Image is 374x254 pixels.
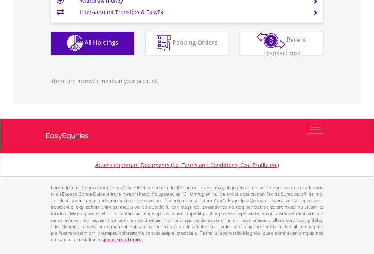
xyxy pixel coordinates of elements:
img: transactions-zar-wht.png [257,32,285,49]
span: Pending Orders [172,38,217,47]
img: holdings-wht.png [67,35,83,51]
span: Recent Transactions [263,36,307,57]
span: All Holdings [85,38,118,47]
a: please read more: [104,236,143,243]
td: Inter-account Transfers & EasyFx [80,6,303,18]
img: pending_instructions-wht.png [157,35,171,51]
p: There are no investments in your account. [51,77,323,85]
p: Lorem Ipsum Dolors (Ame) Con a/e SeddOeiusmod tem InciDiduntut Lab Etd mag aliquaen admin veniamq... [51,184,323,243]
button: All Holdings [51,32,134,55]
button: Recent Transactions [240,32,323,55]
a: EasyEquities [45,119,329,153]
button: Pending Orders [146,32,229,55]
a: Access Important Documents (i.e. Terms and Conditions, Cost Profile etc) [95,161,279,168]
